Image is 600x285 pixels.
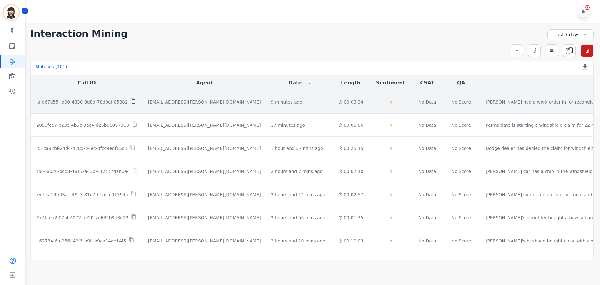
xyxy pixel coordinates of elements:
[148,215,261,221] div: [EMAIL_ADDRESS][PERSON_NAME][DOMAIN_NAME]
[288,79,311,87] button: Date
[271,238,325,244] div: 3 hours and 10 mins ago
[452,238,471,244] div: No Score
[37,191,128,198] p: ec15a199-f3ae-49c3-81e7-b1afcc01394a
[148,168,261,175] div: [EMAIL_ADDRESS][PERSON_NAME][DOMAIN_NAME]
[271,168,323,175] div: 2 hours and 7 mins ago
[341,79,361,87] button: Length
[547,29,594,40] div: Last 7 days
[148,191,261,198] div: [EMAIL_ADDRESS][PERSON_NAME][DOMAIN_NAME]
[452,145,471,151] div: No Score
[417,145,437,151] div: No Data
[338,99,363,105] div: 00:03:34
[338,191,363,198] div: 00:02:57
[30,28,128,39] h1: Interaction Mining
[271,145,323,151] div: 1 hour and 57 mins ago
[417,191,437,198] div: No Data
[417,99,437,105] div: No Data
[452,122,471,128] div: No Score
[39,238,126,244] p: 62784f6a-956f-42f5-a9ff-a9aa14ae14f5
[78,79,96,87] button: Call ID
[417,122,437,128] div: No Data
[36,64,67,72] div: Matches ( 101 )
[338,122,363,128] div: 00:05:06
[4,5,19,20] img: Bordered avatar
[457,79,465,87] button: QA
[38,99,128,105] p: afd67d55-fd90-4830-8d8d-78d0eff05382
[338,168,363,175] div: 00:07:40
[417,168,437,175] div: No Data
[338,145,363,151] div: 00:25:45
[196,79,213,87] button: Agent
[338,238,363,244] div: 00:10:03
[38,145,127,151] p: 51ca92bf-24d4-4285-b4ec-0fcc9edf15d1
[417,238,437,244] div: No Data
[271,215,325,221] div: 2 hours and 56 mins ago
[420,79,434,87] button: CSAT
[452,99,471,105] div: No Score
[37,215,128,221] p: 2c4fceb2-07bf-4072-ae20-7e632b9d3d22
[271,99,302,105] div: 9 minutes ago
[452,191,471,198] div: No Score
[148,99,261,105] div: [EMAIL_ADDRESS][PERSON_NAME][DOMAIN_NAME]
[148,122,261,128] div: [EMAIL_ADDRESS][PERSON_NAME][DOMAIN_NAME]
[148,145,261,151] div: [EMAIL_ADDRESS][PERSON_NAME][DOMAIN_NAME]
[376,79,405,87] button: Sentiment
[585,5,590,10] div: 33
[452,215,471,221] div: No Score
[36,168,130,175] p: 4b048020-bcd8-4917-a43b-412c17dab6a4
[148,238,261,244] div: [EMAIL_ADDRESS][PERSON_NAME][DOMAIN_NAME]
[338,215,363,221] div: 00:01:35
[271,191,325,198] div: 2 hours and 12 mins ago
[36,122,129,128] p: 2893fce7-b23e-4b5c-9ac4-d25b08897368
[452,168,471,175] div: No Score
[271,122,305,128] div: 17 minutes ago
[417,215,437,221] div: No Data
